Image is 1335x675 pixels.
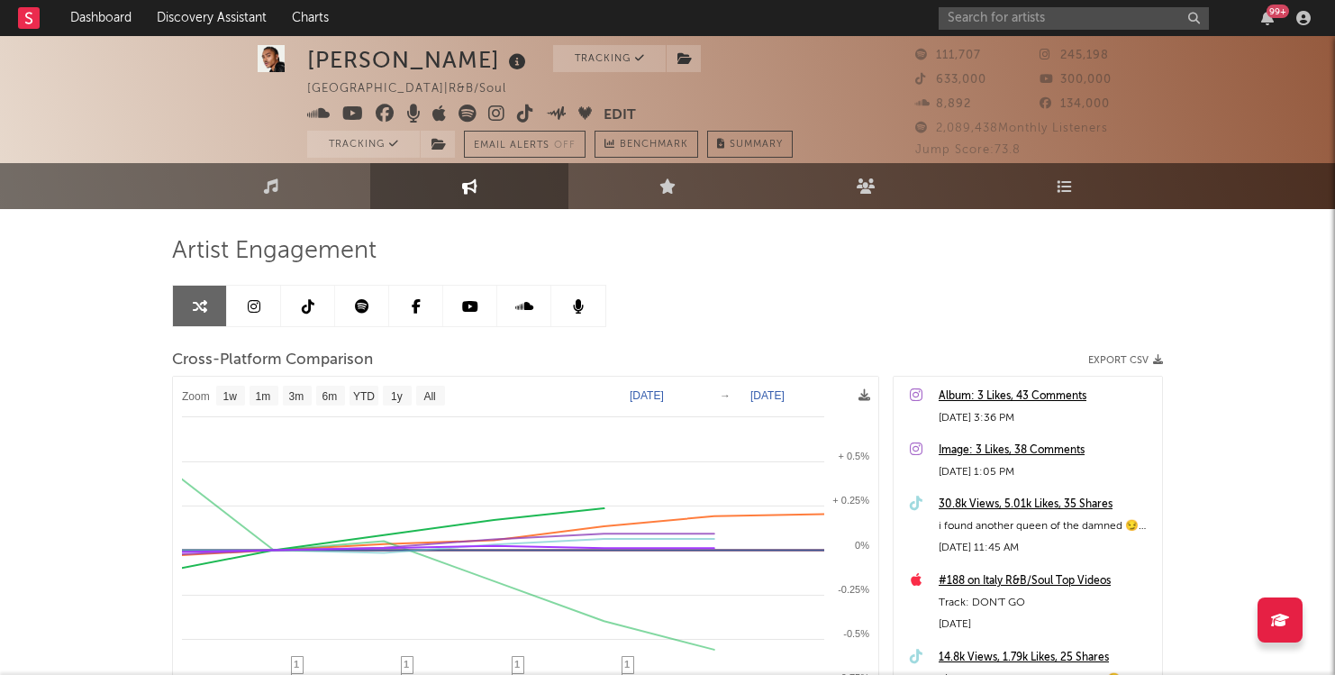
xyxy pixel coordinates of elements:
[915,50,981,61] span: 111,707
[256,390,271,403] text: 1m
[1040,50,1109,61] span: 245,198
[939,515,1153,537] div: i found another queen of the damned 😏 @[PERSON_NAME]
[750,389,785,402] text: [DATE]
[1088,355,1163,366] button: Export CSV
[514,659,520,670] span: 1
[182,390,210,403] text: Zoom
[223,390,238,403] text: 1w
[939,7,1209,30] input: Search for artists
[595,131,698,158] a: Benchmark
[939,647,1153,669] a: 14.8k Views, 1.79k Likes, 25 Shares
[707,131,793,158] button: Summary
[630,389,664,402] text: [DATE]
[730,140,783,150] span: Summary
[1040,74,1112,86] span: 300,000
[720,389,731,402] text: →
[832,495,869,506] text: + 0.25%
[1040,98,1110,110] span: 134,000
[939,386,1153,407] a: Album: 3 Likes, 43 Comments
[939,407,1153,429] div: [DATE] 3:36 PM
[939,570,1153,592] a: #188 on Italy R&B/Soul Top Videos
[353,390,375,403] text: YTD
[423,390,435,403] text: All
[939,461,1153,483] div: [DATE] 1:05 PM
[620,134,688,156] span: Benchmark
[289,390,304,403] text: 3m
[915,144,1021,156] span: Jump Score: 73.8
[838,451,869,461] text: + 0.5%
[464,131,586,158] button: Email AlertsOff
[307,78,527,100] div: [GEOGRAPHIC_DATA] | R&B/Soul
[404,659,409,670] span: 1
[915,74,986,86] span: 633,000
[939,440,1153,461] a: Image: 3 Likes, 38 Comments
[554,141,576,151] em: Off
[172,241,377,262] span: Artist Engagement
[307,131,420,158] button: Tracking
[391,390,403,403] text: 1y
[307,45,531,75] div: [PERSON_NAME]
[915,123,1108,134] span: 2,089,438 Monthly Listeners
[604,105,636,127] button: Edit
[939,494,1153,515] a: 30.8k Views, 5.01k Likes, 35 Shares
[322,390,338,403] text: 6m
[855,540,869,551] text: 0%
[838,584,869,595] text: -0.25%
[843,628,869,639] text: -0.5%
[915,98,971,110] span: 8,892
[624,659,630,670] span: 1
[294,659,299,670] span: 1
[939,537,1153,559] div: [DATE] 11:45 AM
[553,45,666,72] button: Tracking
[1267,5,1289,18] div: 99 +
[1261,11,1274,25] button: 99+
[939,592,1153,614] div: Track: DON'T GO
[939,614,1153,635] div: [DATE]
[172,350,373,371] span: Cross-Platform Comparison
